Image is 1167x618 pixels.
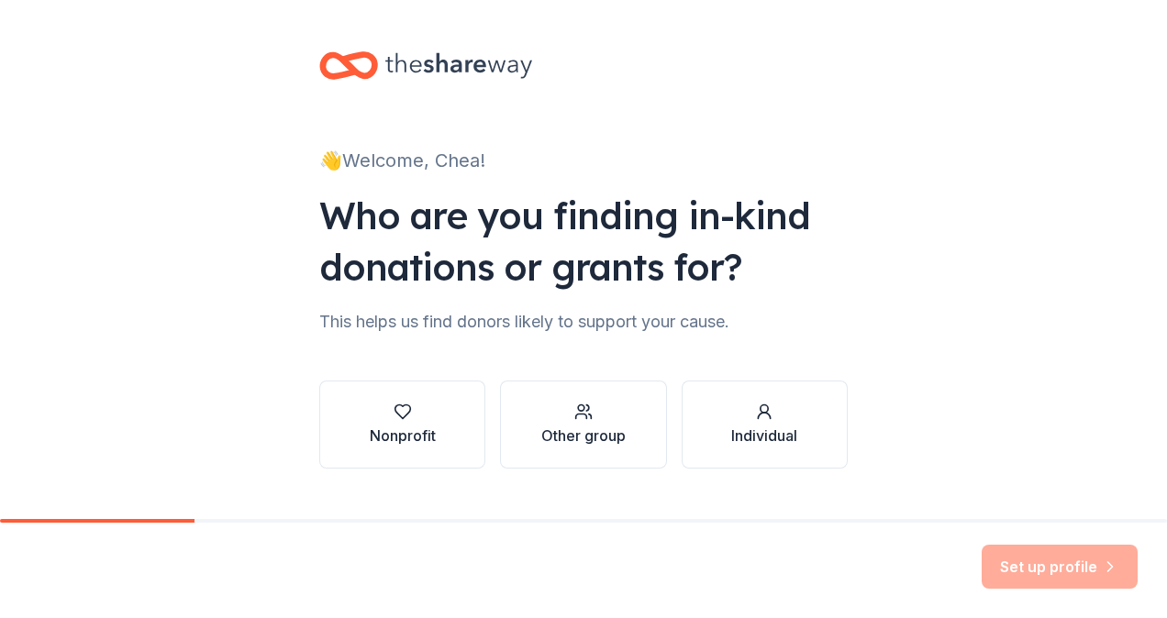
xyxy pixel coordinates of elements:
[319,307,848,337] div: This helps us find donors likely to support your cause.
[682,381,848,469] button: Individual
[731,425,797,447] div: Individual
[500,381,666,469] button: Other group
[541,425,626,447] div: Other group
[319,146,848,175] div: 👋 Welcome, Chea!
[319,381,485,469] button: Nonprofit
[370,425,436,447] div: Nonprofit
[319,190,848,292] div: Who are you finding in-kind donations or grants for?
